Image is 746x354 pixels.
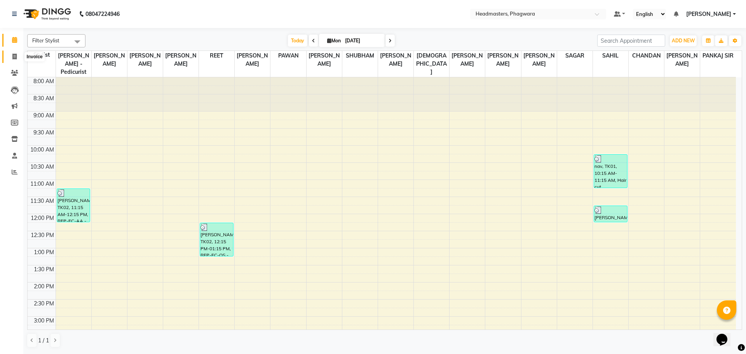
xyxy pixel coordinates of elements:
span: Mon [325,38,343,44]
div: 10:30 AM [29,163,56,171]
b: 08047224946 [85,3,120,25]
div: [PERSON_NAME], TK02, 12:15 PM-01:15 PM, REP-FC-OS - Oily Skin Facial (For Clean & Clear Skin) [200,223,233,256]
span: [PERSON_NAME] - Pedicurist [56,51,91,77]
span: [PERSON_NAME] [485,51,521,69]
span: Filter Stylist [32,37,59,44]
span: [PERSON_NAME] [307,51,342,69]
div: 11:30 AM [29,197,56,205]
input: 2025-09-01 [343,35,382,47]
span: PAWAN [270,51,306,61]
span: [PERSON_NAME] [163,51,199,69]
div: 11:00 AM [29,180,56,188]
div: 9:00 AM [32,112,56,120]
span: [PERSON_NAME] [378,51,413,69]
span: [PERSON_NAME] [686,10,731,18]
div: 1:00 PM [32,248,56,256]
span: [PERSON_NAME] [521,51,557,69]
div: nav, TK01, 10:15 AM-11:15 AM, Hair cut [594,155,627,188]
span: ADD NEW [672,38,695,44]
span: CHANDAN [629,51,664,61]
div: 3:00 PM [32,317,56,325]
input: Search Appointment [597,35,665,47]
span: Today [288,35,307,47]
span: [PERSON_NAME] [664,51,700,69]
div: 8:00 AM [32,77,56,85]
div: Invoice [24,52,44,61]
span: REET [199,51,234,61]
span: [PERSON_NAME] [450,51,485,69]
div: 8:30 AM [32,94,56,103]
span: [PERSON_NAME] [92,51,127,69]
div: 9:30 AM [32,129,56,137]
div: 12:00 PM [29,214,56,222]
div: [PERSON_NAME], TK03, 11:45 AM-12:15 PM, HCG-B - BABY BOY HAIR CUT. below 5 yrs [594,206,627,222]
span: SAGAR [557,51,593,61]
div: 10:00 AM [29,146,56,154]
img: logo [20,3,73,25]
span: SHUBHAM [342,51,378,61]
span: 1 / 1 [38,337,49,345]
span: PANKAJ SIR [700,51,736,61]
div: 2:00 PM [32,283,56,291]
span: [PERSON_NAME] [127,51,163,69]
div: 12:30 PM [29,231,56,239]
span: SAHIL [593,51,628,61]
span: [PERSON_NAME] [235,51,270,69]
div: 2:30 PM [32,300,56,308]
div: 1:30 PM [32,265,56,274]
span: [DEMOGRAPHIC_DATA] [414,51,449,77]
iframe: chat widget [713,323,738,346]
button: ADD NEW [670,35,697,46]
div: [PERSON_NAME], TK02, 11:15 AM-12:15 PM, REP-FC-AA - Anti-Aging Facial (For Tightening, Lifting & ... [57,189,90,222]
